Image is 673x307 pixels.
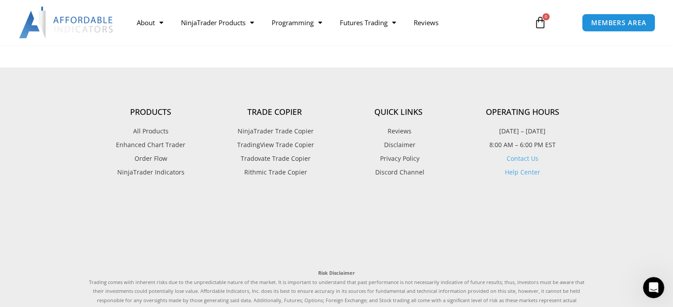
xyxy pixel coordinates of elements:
a: TradingView Trade Copier [213,139,337,151]
h4: Operating Hours [461,107,585,117]
span: All Products [133,125,169,137]
span: TradingView Trade Copier [235,139,314,151]
a: Privacy Policy [337,153,461,164]
a: Discord Channel [337,167,461,178]
a: Enhanced Chart Trader [89,139,213,151]
h4: Products [89,107,213,117]
p: 8:00 AM – 6:00 PM EST [461,139,585,151]
nav: Menu [128,12,525,33]
h4: Quick Links [337,107,461,117]
img: LogoAI | Affordable Indicators – NinjaTrader [19,7,114,38]
span: MEMBERS AREA [591,19,646,26]
a: Tradovate Trade Copier [213,153,337,164]
a: Programming [263,12,331,33]
iframe: Intercom live chat [643,277,664,298]
span: NinjaTrader Indicators [117,167,185,178]
span: Reviews [385,125,411,137]
h4: Trade Copier [213,107,337,117]
span: Tradovate Trade Copier [238,153,311,164]
a: 0 [521,10,560,35]
span: Discord Channel [373,167,424,178]
p: [DATE] – [DATE] [461,125,585,137]
span: Rithmic Trade Copier [242,167,307,178]
a: NinjaTrader Trade Copier [213,125,337,137]
a: Disclaimer [337,139,461,151]
a: NinjaTrader Indicators [89,167,213,178]
span: Order Flow [135,153,167,164]
a: Help Center [505,168,540,176]
a: Rithmic Trade Copier [213,167,337,178]
a: All Products [89,125,213,137]
a: MEMBERS AREA [582,14,656,32]
iframe: Customer reviews powered by Trustpilot [89,198,585,260]
a: Contact Us [507,154,538,163]
span: Disclaimer [382,139,415,151]
a: Reviews [337,125,461,137]
span: 0 [542,13,550,20]
a: Futures Trading [331,12,405,33]
a: About [128,12,172,33]
a: NinjaTrader Products [172,12,263,33]
strong: Risk Disclaimer [318,269,355,276]
span: NinjaTrader Trade Copier [235,125,314,137]
span: Enhanced Chart Trader [116,139,185,151]
a: Order Flow [89,153,213,164]
a: Reviews [405,12,447,33]
span: Privacy Policy [378,153,419,164]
